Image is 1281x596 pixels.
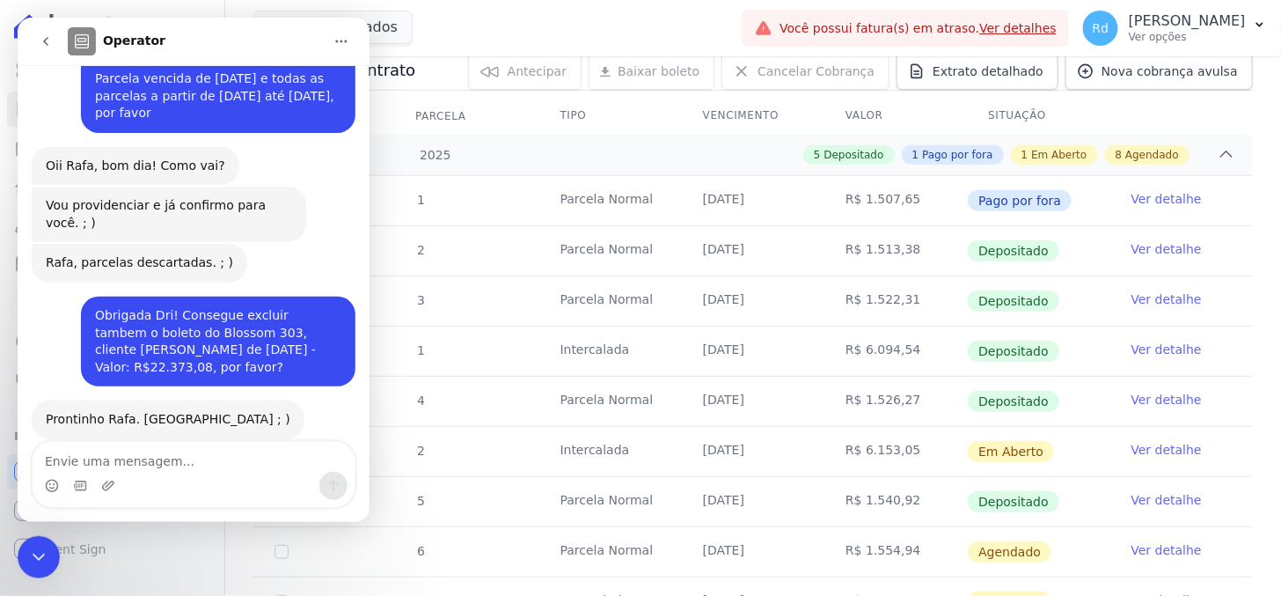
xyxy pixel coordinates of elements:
[28,140,208,158] div: Oii Rafa, bom dia! Como vai?
[14,426,210,447] div: Plataformas
[7,92,217,127] a: Contratos
[1069,4,1281,53] button: Rd [PERSON_NAME] Ver opções
[824,527,967,577] td: R$ 1.554,94
[539,98,682,135] th: Tipo
[1131,541,1202,559] a: Ver detalhe
[780,19,1057,38] span: Você possui fatura(s) em atraso.
[682,176,824,225] td: [DATE]
[415,494,425,508] span: 5
[682,98,824,135] th: Vencimento
[14,226,338,279] div: Adriane diz…
[18,18,370,522] iframe: Intercom live chat
[1131,240,1202,258] a: Ver detalhe
[14,129,222,168] div: Oii Rafa, bom dia! Como vai?
[824,427,967,476] td: R$ 6.153,05
[415,343,425,357] span: 1
[967,98,1109,135] th: Situação
[1129,30,1246,44] p: Ver opções
[14,383,338,436] div: Adriane diz…
[539,226,682,276] td: Parcela Normal
[1093,22,1109,34] span: Rd
[7,493,217,528] a: Conta Hent
[1131,341,1202,358] a: Ver detalhe
[824,176,967,225] td: R$ 1.507,65
[968,441,1054,462] span: Em Aberto
[539,477,682,526] td: Parcela Normal
[415,243,425,257] span: 2
[824,226,967,276] td: R$ 1.513,38
[682,427,824,476] td: [DATE]
[539,176,682,225] td: Parcela Normal
[968,240,1059,261] span: Depositado
[1065,53,1253,90] a: Nova cobrança avulsa
[912,147,919,163] span: 1
[682,527,824,577] td: [DATE]
[253,11,413,44] button: 5 selecionados
[824,327,967,376] td: R$ 6.094,54
[1125,147,1179,163] span: Agendado
[7,363,217,398] a: Negativação
[7,169,217,204] a: Lotes
[682,226,824,276] td: [DATE]
[539,427,682,476] td: Intercalada
[539,276,682,326] td: Parcela Normal
[7,246,217,282] a: Minha Carteira
[55,461,70,475] button: Selecionador de GIF
[824,98,967,135] th: Valor
[1131,391,1202,408] a: Ver detalhe
[539,377,682,426] td: Parcela Normal
[415,193,425,207] span: 1
[968,391,1059,412] span: Depositado
[1116,147,1123,163] span: 8
[415,394,425,408] span: 4
[7,324,217,359] a: Crédito
[14,169,289,224] div: Vou providenciar e já confirmo para você. ; )
[980,21,1058,35] a: Ver detalhes
[14,279,338,383] div: Rafaela diz…
[1131,190,1202,208] a: Ver detalhe
[968,341,1059,362] span: Depositado
[394,99,487,134] div: Parcela
[7,53,217,88] a: Visão Geral
[15,424,337,454] textarea: Envie uma mensagem...
[968,491,1059,512] span: Depositado
[682,477,824,526] td: [DATE]
[682,377,824,426] td: [DATE]
[7,130,217,166] a: Parcelas
[1031,147,1087,163] span: Em Aberto
[302,454,330,482] button: Enviar uma mensagem
[14,226,230,265] div: Rafa, parcelas descartadas. ; )
[1021,147,1028,163] span: 1
[824,276,967,326] td: R$ 1.522,31
[539,327,682,376] td: Intercalada
[682,276,824,326] td: [DATE]
[28,394,273,411] div: Prontinho Rafa. [GEOGRAPHIC_DATA] ; )
[28,237,216,254] div: Rafa, parcelas descartadas. ; )
[1102,63,1238,80] span: Nova cobrança avulsa
[682,327,824,376] td: [DATE]
[274,545,289,559] input: default
[7,285,217,320] a: Transferências
[27,461,41,475] button: Selecionador de Emoji
[84,461,98,475] button: Upload do anexo
[77,290,324,358] div: Obrigada Dri! Consegue excluir tambem o boleto do Blossom 303, cliente [PERSON_NAME] de [DATE] - ...
[814,147,821,163] span: 5
[18,536,60,578] iframe: Intercom live chat
[933,63,1043,80] span: Extrato detalhado
[1131,441,1202,459] a: Ver detalhe
[7,454,217,489] a: Recebíveis
[1131,491,1202,509] a: Ver detalhe
[14,169,338,226] div: Adriane diz…
[824,377,967,426] td: R$ 1.526,27
[415,293,425,307] span: 3
[7,208,217,243] a: Clientes
[968,291,1059,312] span: Depositado
[14,129,338,170] div: Adriane diz…
[922,147,992,163] span: Pago por fora
[968,541,1051,563] span: Agendado
[897,53,1058,90] a: Extrato detalhado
